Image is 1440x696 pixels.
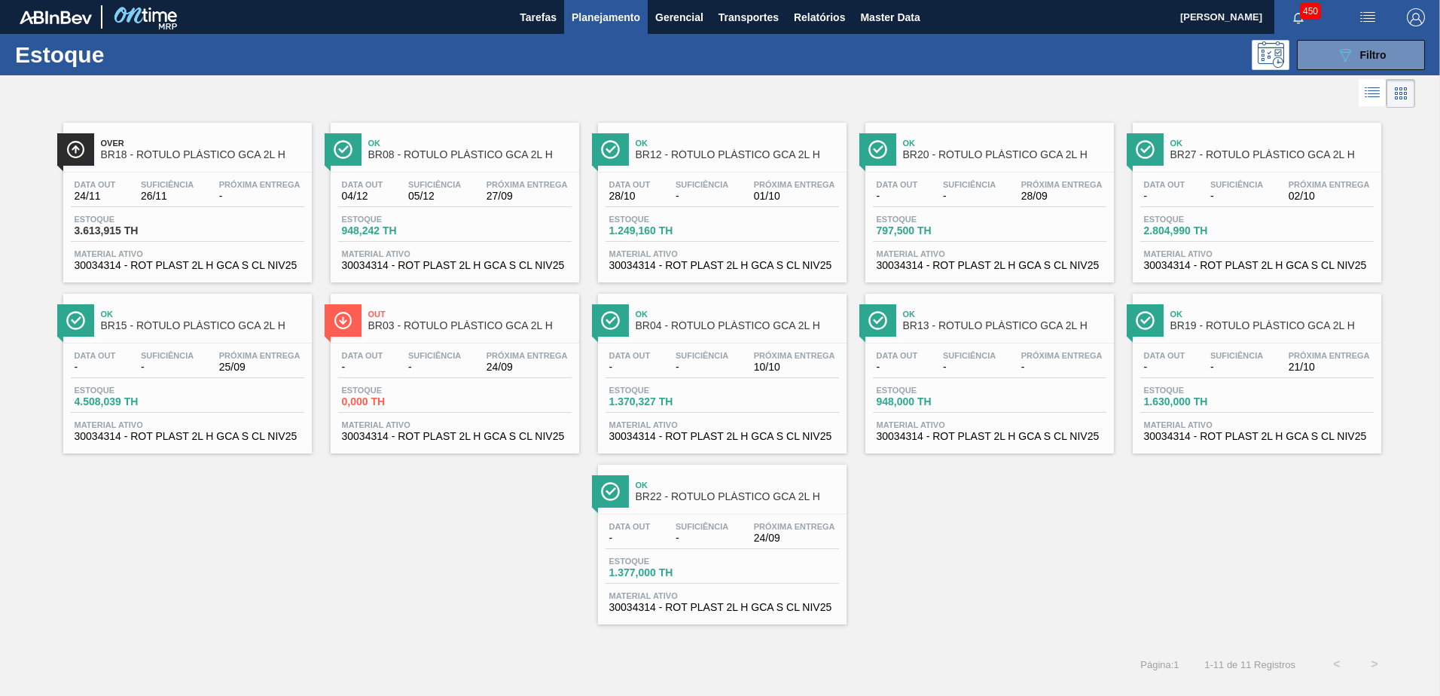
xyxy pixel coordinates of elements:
[1407,8,1425,26] img: Logout
[1210,351,1263,360] span: Suficiência
[342,362,383,373] span: -
[1144,225,1249,237] span: 2.804,990 TH
[368,310,572,319] span: Out
[408,180,461,189] span: Suficiência
[636,149,839,160] span: BR12 - RÓTULO PLÁSTICO GCA 2L H
[1140,659,1179,670] span: Página : 1
[943,351,996,360] span: Suficiência
[101,149,304,160] span: BR18 - RÓTULO PLÁSTICO GCA 2L H
[487,351,568,360] span: Próxima Entrega
[1359,79,1387,108] div: Visão em Lista
[676,351,728,360] span: Suficiência
[75,215,180,224] span: Estoque
[754,362,835,373] span: 10/10
[1360,49,1387,61] span: Filtro
[943,191,996,202] span: -
[1318,646,1356,683] button: <
[101,139,304,148] span: Over
[877,215,982,224] span: Estoque
[219,351,301,360] span: Próxima Entrega
[877,431,1103,442] span: 30034314 - ROT PLAST 2L H GCA S CL NIV25
[877,249,1103,258] span: Material ativo
[75,396,180,408] span: 4.508,039 TH
[75,180,116,189] span: Data out
[342,431,568,442] span: 30034314 - ROT PLAST 2L H GCA S CL NIV25
[754,180,835,189] span: Próxima Entrega
[342,225,447,237] span: 948,242 TH
[487,180,568,189] span: Próxima Entrega
[754,191,835,202] span: 01/10
[601,311,620,330] img: Ícone
[877,362,918,373] span: -
[609,567,715,578] span: 1.377,000 TH
[1144,351,1185,360] span: Data out
[903,139,1106,148] span: Ok
[877,191,918,202] span: -
[754,351,835,360] span: Próxima Entrega
[877,420,1103,429] span: Material ativo
[1021,180,1103,189] span: Próxima Entrega
[943,362,996,373] span: -
[1144,215,1249,224] span: Estoque
[1144,191,1185,202] span: -
[854,111,1121,282] a: ÍconeOkBR20 - RÓTULO PLÁSTICO GCA 2L HData out-Suficiência-Próxima Entrega28/09Estoque797,500 THM...
[487,362,568,373] span: 24/09
[342,249,568,258] span: Material ativo
[794,8,845,26] span: Relatórios
[101,320,304,331] span: BR15 - RÓTULO PLÁSTICO GCA 2L H
[609,249,835,258] span: Material ativo
[219,191,301,202] span: -
[342,386,447,395] span: Estoque
[609,225,715,237] span: 1.249,160 TH
[1359,8,1377,26] img: userActions
[101,310,304,319] span: Ok
[342,215,447,224] span: Estoque
[520,8,557,26] span: Tarefas
[572,8,640,26] span: Planejamento
[66,311,85,330] img: Ícone
[1144,362,1185,373] span: -
[609,215,715,224] span: Estoque
[342,180,383,189] span: Data out
[1297,40,1425,70] button: Filtro
[718,8,779,26] span: Transportes
[342,191,383,202] span: 04/12
[860,8,920,26] span: Master Data
[636,481,839,490] span: Ok
[676,191,728,202] span: -
[1121,111,1389,282] a: ÍconeOkBR27 - RÓTULO PLÁSTICO GCA 2L HData out-Suficiência-Próxima Entrega02/10Estoque2.804,990 T...
[676,180,728,189] span: Suficiência
[52,282,319,453] a: ÍconeOkBR15 - RÓTULO PLÁSTICO GCA 2L HData out-Suficiência-Próxima Entrega25/09Estoque4.508,039 T...
[75,431,301,442] span: 30034314 - ROT PLAST 2L H GCA S CL NIV25
[636,310,839,319] span: Ok
[141,362,194,373] span: -
[1210,180,1263,189] span: Suficiência
[342,260,568,271] span: 30034314 - ROT PLAST 2L H GCA S CL NIV25
[609,557,715,566] span: Estoque
[587,282,854,453] a: ÍconeOkBR04 - RÓTULO PLÁSTICO GCA 2L HData out-Suficiência-Próxima Entrega10/10Estoque1.370,327 T...
[75,191,116,202] span: 24/11
[408,362,461,373] span: -
[601,482,620,501] img: Ícone
[1136,140,1155,159] img: Ícone
[1021,191,1103,202] span: 28/09
[368,320,572,331] span: BR03 - RÓTULO PLÁSTICO GCA 2L H
[319,282,587,453] a: ÍconeOutBR03 - RÓTULO PLÁSTICO GCA 2L HData out-Suficiência-Próxima Entrega24/09Estoque0,000 THMa...
[877,180,918,189] span: Data out
[636,139,839,148] span: Ok
[676,522,728,531] span: Suficiência
[868,140,887,159] img: Ícone
[877,386,982,395] span: Estoque
[75,351,116,360] span: Data out
[1300,3,1321,20] span: 450
[609,386,715,395] span: Estoque
[1252,40,1289,70] div: Pogramando: nenhum usuário selecionado
[219,362,301,373] span: 25/09
[754,533,835,544] span: 24/09
[676,533,728,544] span: -
[1144,249,1370,258] span: Material ativo
[877,260,1103,271] span: 30034314 - ROT PLAST 2L H GCA S CL NIV25
[609,180,651,189] span: Data out
[15,46,240,63] h1: Estoque
[1121,282,1389,453] a: ÍconeOkBR19 - RÓTULO PLÁSTICO GCA 2L HData out-Suficiência-Próxima Entrega21/10Estoque1.630,000 T...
